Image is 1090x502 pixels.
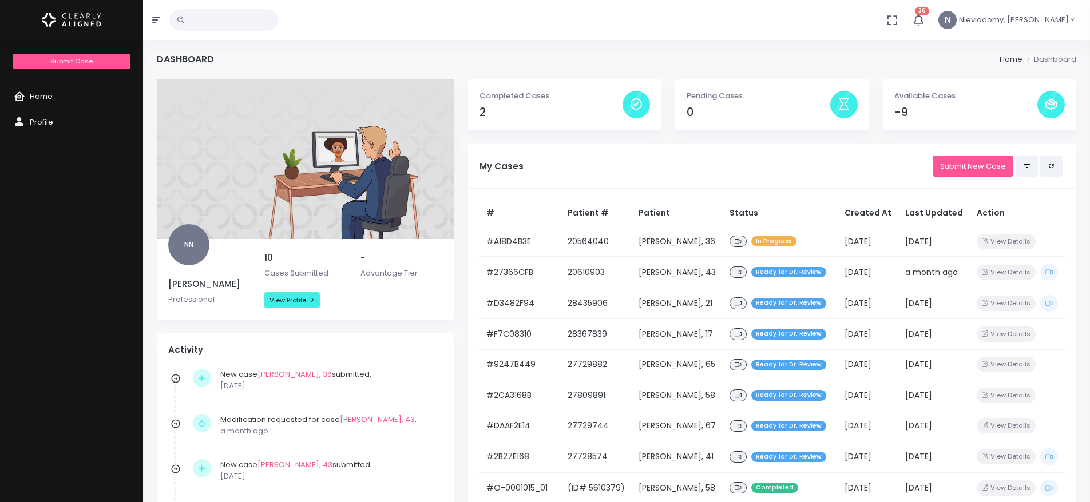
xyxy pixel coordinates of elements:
td: #A18D4B3E [479,226,561,257]
p: Cases Submitted [264,268,347,279]
td: [PERSON_NAME], 67 [632,411,723,441]
td: [DATE] [838,349,898,380]
td: #2B27E168 [479,441,561,472]
h5: [PERSON_NAME] [168,279,251,289]
td: #D3482F94 [479,288,561,318]
a: Submit Case [13,54,130,69]
span: Profile [30,117,53,128]
span: In Progress [751,236,796,247]
th: Patient [632,200,723,226]
td: [DATE] [838,226,898,257]
span: 36 [915,7,929,15]
a: [PERSON_NAME], 43 [340,414,415,425]
button: View Details [977,357,1036,372]
th: Patient # [561,200,632,226]
p: Pending Cases [687,90,830,102]
span: Ready for Dr. Review [751,390,826,401]
td: #9247B449 [479,349,561,380]
td: [PERSON_NAME], 65 [632,349,723,380]
h4: Dashboard [157,54,214,65]
th: # [479,200,561,226]
button: View Details [977,296,1036,311]
span: Ready for Dr. Review [751,360,826,370]
td: [DATE] [898,411,970,441]
h4: -9 [894,106,1037,119]
th: Status [723,200,838,226]
td: [PERSON_NAME], 41 [632,441,723,472]
td: [DATE] [838,411,898,441]
p: Completed Cases [479,90,623,102]
span: N [938,11,957,29]
td: [DATE] [838,319,898,350]
td: 27728574 [561,441,632,472]
p: [DATE] [220,380,437,392]
td: #2CA3168B [479,380,561,411]
td: [PERSON_NAME], 17 [632,319,723,350]
a: [PERSON_NAME], 43 [257,459,332,470]
td: a month ago [898,257,970,288]
td: [PERSON_NAME], 36 [632,226,723,257]
td: [DATE] [838,380,898,411]
td: [DATE] [898,319,970,350]
p: a month ago [220,425,437,437]
span: NN [168,224,209,265]
td: [DATE] [838,288,898,318]
td: [DATE] [838,257,898,288]
h4: Activity [168,345,443,355]
button: View Details [977,480,1036,496]
button: View Details [977,449,1036,464]
th: Action [970,200,1065,226]
span: Ready for Dr. Review [751,267,826,278]
h5: 10 [264,253,347,263]
td: #27366CFB [479,257,561,288]
td: 20564040 [561,226,632,257]
h4: 0 [687,106,830,119]
h4: 2 [479,106,623,119]
h5: My Cases [479,161,933,172]
button: View Details [977,388,1036,403]
a: View Profile [264,292,320,308]
td: [PERSON_NAME], 58 [632,380,723,411]
span: Ready for Dr. Review [751,452,826,463]
span: Ready for Dr. Review [751,421,826,432]
td: 27809891 [561,380,632,411]
td: 27729882 [561,349,632,380]
div: New case submitted. [220,369,437,391]
a: [PERSON_NAME], 36 [257,369,332,380]
td: [PERSON_NAME], 21 [632,288,723,318]
span: Home [30,91,53,102]
td: [PERSON_NAME], 43 [632,257,723,288]
th: Last Updated [898,200,970,226]
td: 20610903 [561,257,632,288]
a: Submit New Case [933,156,1013,177]
span: Ready for Dr. Review [751,298,826,309]
td: 28367839 [561,319,632,350]
p: [DATE] [220,471,437,482]
button: View Details [977,234,1036,249]
button: View Details [977,265,1036,280]
span: Submit Case [50,57,93,66]
td: [DATE] [898,349,970,380]
h5: - [360,253,443,263]
p: Professional [168,294,251,305]
span: Nieviadomy, [PERSON_NAME] [959,14,1069,26]
td: [DATE] [898,380,970,411]
td: #F7C08310 [479,319,561,350]
td: #DAAF2E14 [479,411,561,441]
td: [DATE] [838,441,898,472]
li: Dashboard [1022,54,1076,65]
button: View Details [977,326,1036,342]
span: Ready for Dr. Review [751,329,826,340]
p: Advantage Tier [360,268,443,279]
button: View Details [977,418,1036,433]
th: Created At [838,200,898,226]
li: Home [1000,54,1022,65]
td: [DATE] [898,226,970,257]
td: [DATE] [898,288,970,318]
p: Available Cases [894,90,1037,102]
img: Logo Horizontal [42,8,101,32]
div: New case submitted. [220,459,437,481]
div: Modification requested for case . [220,414,437,436]
td: 27729744 [561,411,632,441]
